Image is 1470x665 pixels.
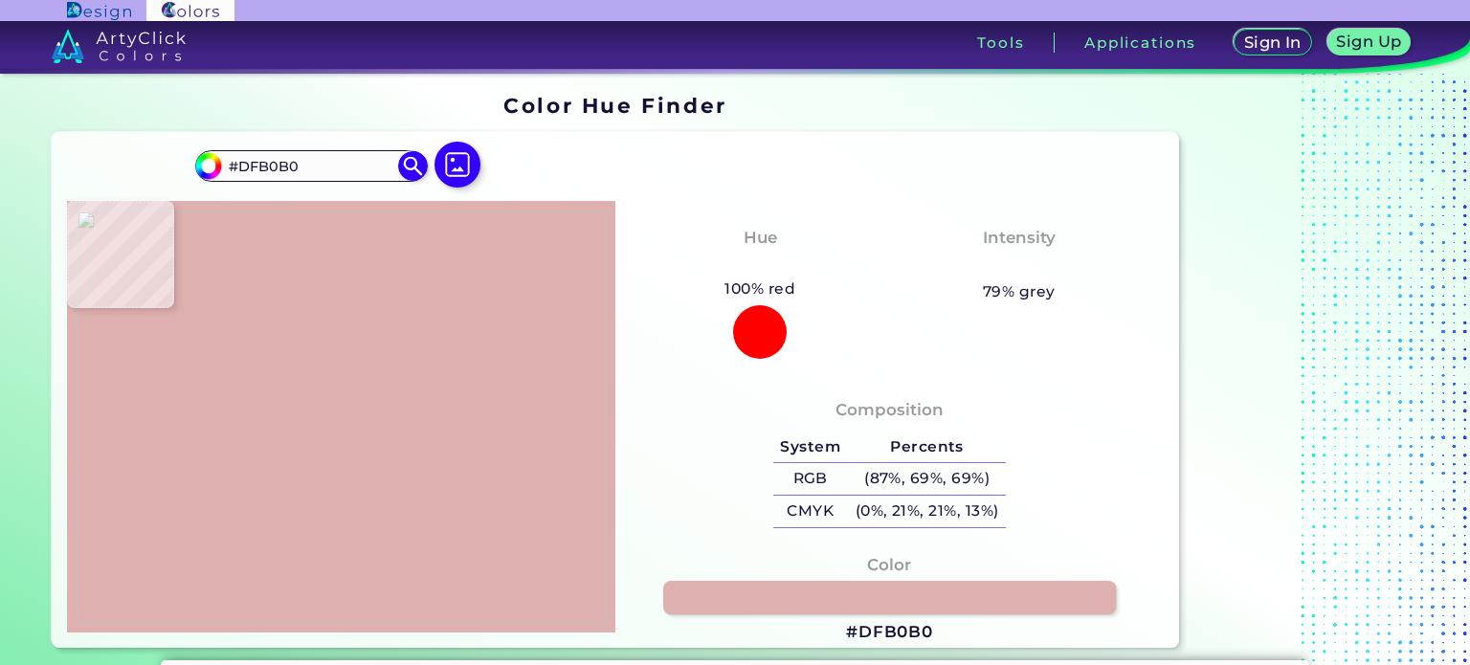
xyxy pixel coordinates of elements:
[773,463,848,495] h5: RGB
[1084,35,1196,50] h3: Applications
[867,551,911,579] h4: Color
[1331,31,1407,55] a: Sign Up
[977,35,1024,50] h3: Tools
[1237,31,1307,55] a: Sign In
[1187,87,1426,656] iframe: Advertisement
[1340,34,1399,49] h5: Sign Up
[991,255,1046,277] h3: Pale
[1247,35,1299,50] h5: Sign In
[846,621,933,644] h3: #DFB0B0
[718,277,803,301] h5: 100% red
[398,151,427,180] img: icon search
[848,432,1006,463] h5: Percents
[773,432,848,463] h5: System
[835,396,944,424] h4: Composition
[983,224,1056,252] h4: Intensity
[735,255,786,277] h3: Red
[434,142,480,188] img: icon picture
[983,279,1056,304] h5: 79% grey
[77,211,606,624] img: ea232401-1cf4-46f1-84f4-962eaaf9422b
[848,496,1006,527] h5: (0%, 21%, 21%, 13%)
[744,224,777,252] h4: Hue
[52,29,187,63] img: logo_artyclick_colors_white.svg
[67,2,131,20] img: ArtyClick Design logo
[848,463,1006,495] h5: (87%, 69%, 69%)
[222,153,400,179] input: type color..
[773,496,848,527] h5: CMYK
[503,91,726,120] h1: Color Hue Finder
